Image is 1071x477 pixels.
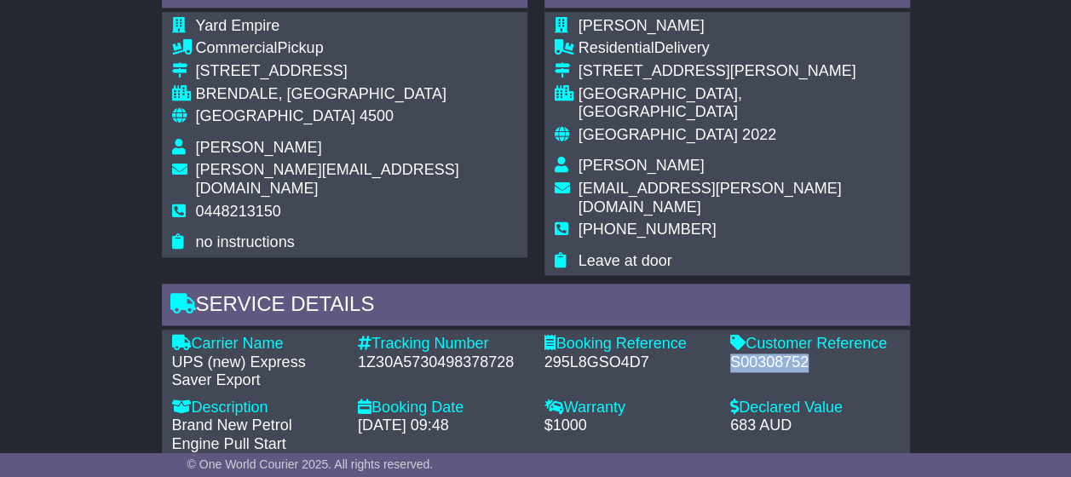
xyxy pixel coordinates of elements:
div: 1Z30A5730498378728 [358,353,527,372]
div: Carrier Name [172,335,342,353]
div: Customer Reference [730,335,900,353]
span: Commercial [196,39,278,56]
div: Description [172,399,342,417]
div: Delivery [579,39,900,58]
div: Booking Date [358,399,527,417]
div: S00308752 [730,353,900,372]
div: [GEOGRAPHIC_DATA], [GEOGRAPHIC_DATA] [579,85,900,122]
div: UPS (new) Express Saver Export [172,353,342,390]
div: Service Details [162,284,910,330]
span: Leave at door [579,252,672,269]
div: [STREET_ADDRESS][PERSON_NAME] [579,62,900,81]
span: [GEOGRAPHIC_DATA] [196,107,355,124]
span: [GEOGRAPHIC_DATA] [579,126,738,143]
span: no instructions [196,233,295,250]
span: 4500 [360,107,394,124]
span: Yard Empire [196,17,280,34]
span: [EMAIL_ADDRESS][PERSON_NAME][DOMAIN_NAME] [579,180,842,216]
div: 295L8GSO4D7 [544,353,714,372]
span: 0448213150 [196,203,281,220]
div: Booking Reference [544,335,714,353]
div: Warranty [544,399,714,417]
span: [PERSON_NAME][EMAIL_ADDRESS][DOMAIN_NAME] [196,161,459,197]
div: Brand New Petrol Engine Pull Start [172,417,342,453]
div: Pickup [196,39,517,58]
div: $1000 [544,417,714,435]
div: Declared Value [730,399,900,417]
span: © One World Courier 2025. All rights reserved. [187,457,434,471]
span: 2022 [742,126,776,143]
div: [STREET_ADDRESS] [196,62,517,81]
div: BRENDALE, [GEOGRAPHIC_DATA] [196,85,517,104]
div: [DATE] 09:48 [358,417,527,435]
span: [PERSON_NAME] [196,139,322,156]
div: 683 AUD [730,417,900,435]
span: [PERSON_NAME] [579,157,705,174]
span: [PHONE_NUMBER] [579,221,717,238]
span: Residential [579,39,654,56]
span: [PERSON_NAME] [579,17,705,34]
div: Tracking Number [358,335,527,353]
